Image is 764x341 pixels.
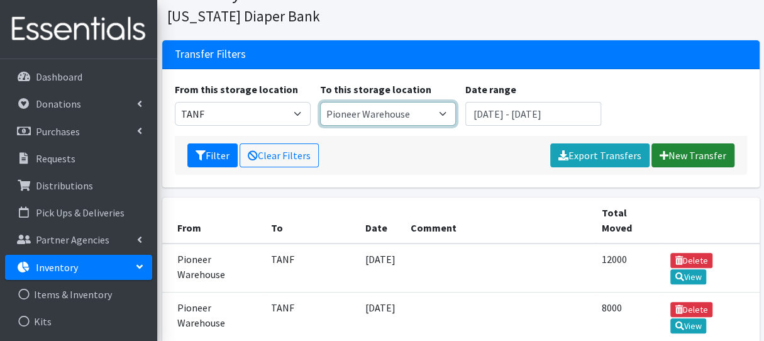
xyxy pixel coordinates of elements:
[187,143,238,167] button: Filter
[465,82,516,97] label: Date range
[320,82,431,97] label: To this storage location
[36,152,75,165] p: Requests
[465,102,601,126] input: January 1, 2011 - December 31, 2011
[651,143,734,167] a: New Transfer
[240,143,319,167] a: Clear Filters
[403,198,594,243] th: Comment
[36,261,78,274] p: Inventory
[5,91,152,116] a: Donations
[162,198,264,243] th: From
[670,269,706,284] a: View
[263,243,358,293] td: TANF
[36,125,80,138] p: Purchases
[263,198,358,243] th: To
[5,200,152,225] a: Pick Ups & Deliveries
[175,82,298,97] label: From this storage location
[5,64,152,89] a: Dashboard
[5,227,152,252] a: Partner Agencies
[263,293,358,341] td: TANF
[594,243,663,293] td: 12000
[5,255,152,280] a: Inventory
[550,143,650,167] a: Export Transfers
[5,146,152,171] a: Requests
[594,293,663,341] td: 8000
[358,293,403,341] td: [DATE]
[5,309,152,334] a: Kits
[36,70,82,83] p: Dashboard
[5,173,152,198] a: Distributions
[358,198,403,243] th: Date
[175,48,246,61] h3: Transfer Filters
[36,206,125,219] p: Pick Ups & Deliveries
[670,302,712,317] a: Delete
[5,8,152,50] img: HumanEssentials
[36,98,81,110] p: Donations
[670,253,712,268] a: Delete
[358,243,403,293] td: [DATE]
[670,318,706,333] a: View
[5,119,152,144] a: Purchases
[162,293,264,341] td: Pioneer Warehouse
[5,282,152,307] a: Items & Inventory
[162,243,264,293] td: Pioneer Warehouse
[36,179,93,192] p: Distributions
[594,198,663,243] th: Total Moved
[36,233,109,246] p: Partner Agencies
